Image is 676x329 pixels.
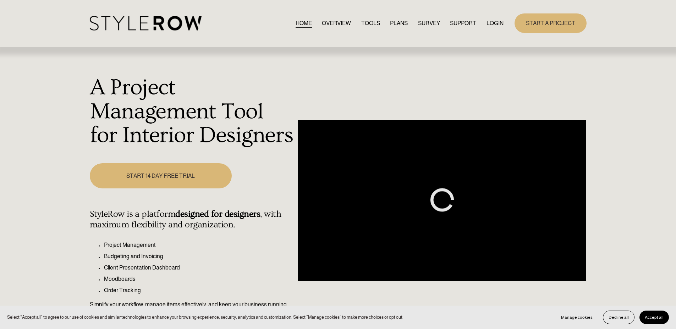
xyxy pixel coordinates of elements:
[104,241,295,249] p: Project Management
[296,18,312,28] a: HOME
[104,252,295,261] p: Budgeting and Invoicing
[322,18,351,28] a: OVERVIEW
[90,163,232,188] a: START 14 DAY FREE TRIAL
[487,18,504,28] a: LOGIN
[603,311,634,324] button: Decline all
[645,315,664,320] span: Accept all
[418,18,440,28] a: SURVEY
[104,286,295,295] p: Order Tracking
[175,209,260,219] strong: designed for designers
[450,19,476,28] span: SUPPORT
[90,76,295,148] h1: A Project Management Tool for Interior Designers
[90,300,295,317] p: Simplify your workflow, manage items effectively, and keep your business running seamlessly.
[556,311,598,324] button: Manage cookies
[639,311,669,324] button: Accept all
[390,18,408,28] a: PLANS
[561,315,593,320] span: Manage cookies
[450,18,476,28] a: folder dropdown
[7,314,403,321] p: Select “Accept all” to agree to our use of cookies and similar technologies to enhance your brows...
[104,275,295,283] p: Moodboards
[361,18,380,28] a: TOOLS
[90,209,295,230] h4: StyleRow is a platform , with maximum flexibility and organization.
[104,263,295,272] p: Client Presentation Dashboard
[609,315,629,320] span: Decline all
[90,16,202,30] img: StyleRow
[515,13,587,33] a: START A PROJECT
